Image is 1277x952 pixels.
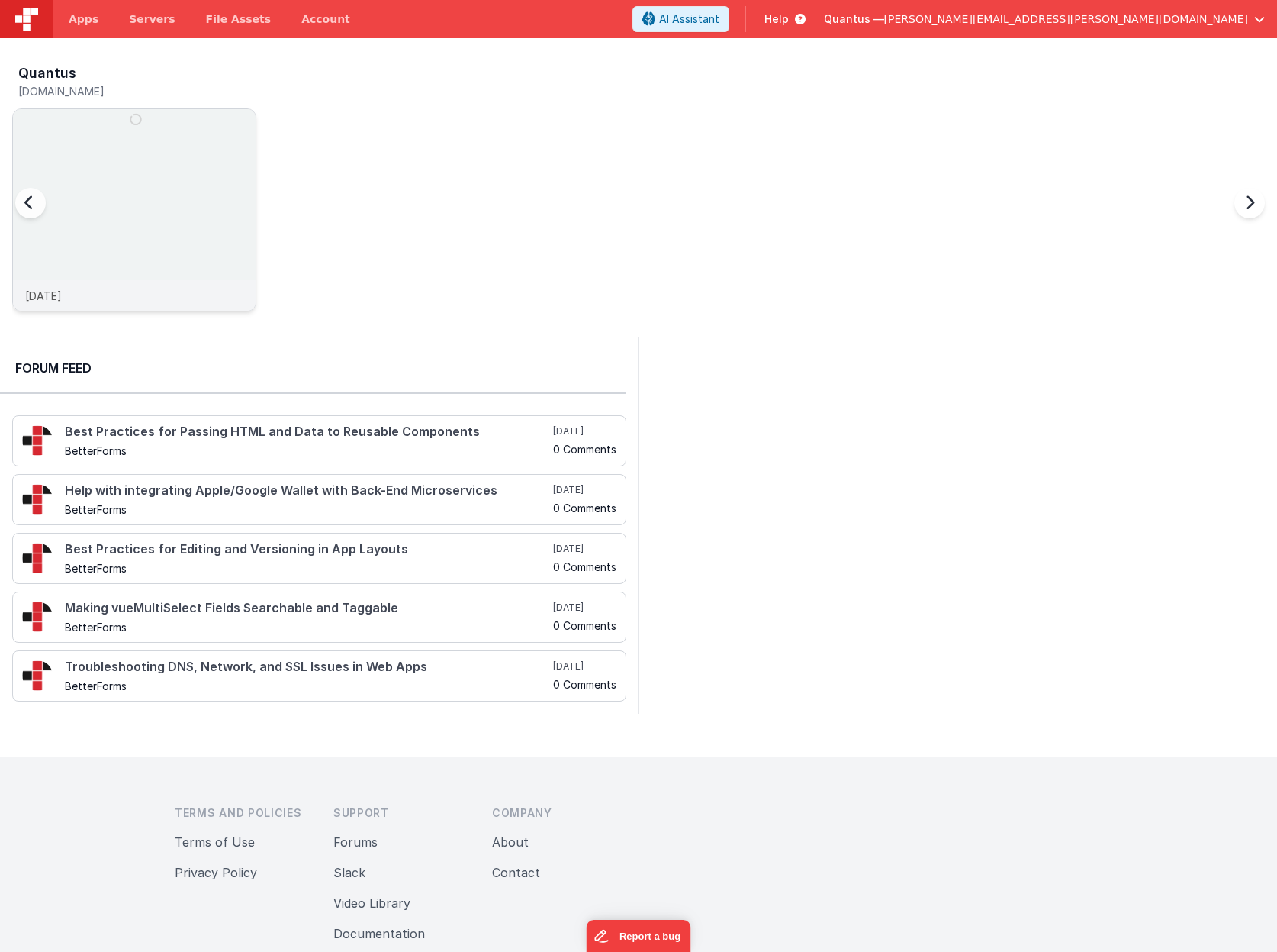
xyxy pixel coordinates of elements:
h5: 0 Comments [553,620,616,631]
img: 295_2.png [22,484,53,515]
iframe: Marker.io feedback button [587,920,691,952]
h4: Help with integrating Apple/Google Wallet with Back-End Microservices [65,484,550,498]
h5: 0 Comments [553,444,616,455]
span: Help [764,11,789,27]
img: 295_2.png [22,543,53,573]
h5: [DOMAIN_NAME] [18,86,256,97]
img: 295_2.png [22,660,53,691]
span: File Assets [206,11,272,27]
h3: Company [492,805,626,821]
h4: Making vueMultiSelect Fields Searchable and Taggable [65,602,550,615]
a: Best Practices for Editing and Versioning in App Layouts BetterForms [DATE] 0 Comments [12,533,626,584]
h3: Terms and Policies [175,805,309,821]
button: Quantus — [PERSON_NAME][EMAIL_ADDRESS][PERSON_NAME][DOMAIN_NAME] [824,11,1265,27]
img: 295_2.png [22,425,53,456]
span: Apps [69,11,98,27]
h5: 0 Comments [553,502,616,514]
button: Slack [333,863,365,882]
button: Documentation [333,925,425,943]
h3: Support [333,805,468,821]
h4: Troubleshooting DNS, Network, and SSL Issues in Web Apps [65,660,550,674]
h5: [DATE] [553,543,616,555]
button: AI Assistant [632,6,729,32]
span: Quantus — [824,11,884,27]
h3: Quantus [18,66,76,81]
button: About [492,833,529,851]
span: AI Assistant [659,11,719,27]
span: [PERSON_NAME][EMAIL_ADDRESS][PERSON_NAME][DOMAIN_NAME] [884,11,1248,27]
h5: BetterForms [65,680,550,692]
h4: Best Practices for Passing HTML and Data to Reusable Components [65,425,550,439]
h5: [DATE] [553,484,616,496]
a: Slack [333,865,365,880]
button: Video Library [333,894,410,912]
h5: BetterForms [65,621,550,633]
a: Troubleshooting DNS, Network, and SSL Issues in Web Apps BetterForms [DATE] 0 Comments [12,650,626,702]
a: Privacy Policy [175,865,257,880]
a: Making vueMultiSelect Fields Searchable and Taggable BetterForms [DATE] 0 Comments [12,592,626,643]
img: 295_2.png [22,602,53,632]
button: Contact [492,863,540,882]
h4: Best Practices for Editing and Versioning in App Layouts [65,543,550,557]
h5: 0 Comments [553,561,616,573]
h5: 0 Comments [553,679,616,690]
a: Help with integrating Apple/Google Wallet with Back-End Microservices BetterForms [DATE] 0 Comments [12,474,626,525]
h5: BetterForms [65,445,550,457]
h5: BetterForms [65,504,550,515]
h5: [DATE] [553,660,616,673]
h2: Forum Feed [15,359,611,377]
a: Terms of Use [175,834,255,850]
h5: [DATE] [553,425,616,437]
a: About [492,834,529,850]
a: Best Practices for Passing HTML and Data to Reusable Components BetterForms [DATE] 0 Comments [12,415,626,466]
h5: BetterForms [65,563,550,574]
span: Servers [129,11,175,27]
h5: [DATE] [553,602,616,614]
button: Forums [333,833,378,851]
